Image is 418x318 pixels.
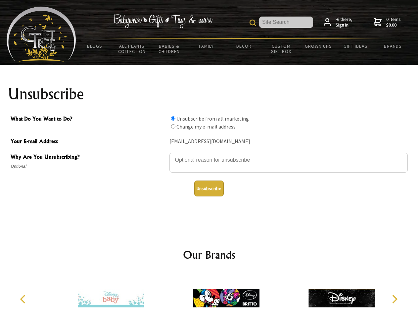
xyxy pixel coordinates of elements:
[300,39,337,53] a: Grown Ups
[188,39,225,53] a: Family
[11,137,166,147] span: Your E-mail Address
[11,115,166,124] span: What Do You Want to Do?
[176,115,249,122] label: Unsubscribe from all marketing
[386,16,401,28] span: 0 items
[171,116,175,121] input: What Do You Want to Do?
[169,153,408,173] textarea: Why Are You Unsubscribing?
[13,247,405,263] h2: Our Brands
[336,17,352,28] span: Hi there,
[11,153,166,162] span: Why Are You Unsubscribing?
[386,22,401,28] strong: $0.00
[7,7,76,62] img: Babyware - Gifts - Toys and more...
[171,124,175,129] input: What Do You Want to Do?
[113,14,212,28] img: Babywear - Gifts - Toys & more
[76,39,114,53] a: BLOGS
[324,17,352,28] a: Hi there,Sign in
[169,136,408,147] div: [EMAIL_ADDRESS][DOMAIN_NAME]
[250,20,256,26] img: product search
[259,17,313,28] input: Site Search
[114,39,151,58] a: All Plants Collection
[176,123,236,130] label: Change my e-mail address
[151,39,188,58] a: Babies & Children
[11,162,166,170] span: Optional
[387,292,402,306] button: Next
[374,17,401,28] a: 0 items$0.00
[337,39,374,53] a: Gift Ideas
[336,22,352,28] strong: Sign in
[8,86,410,102] h1: Unsubscribe
[194,181,224,196] button: Unsubscribe
[225,39,262,53] a: Decor
[374,39,412,53] a: Brands
[17,292,31,306] button: Previous
[262,39,300,58] a: Custom Gift Box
